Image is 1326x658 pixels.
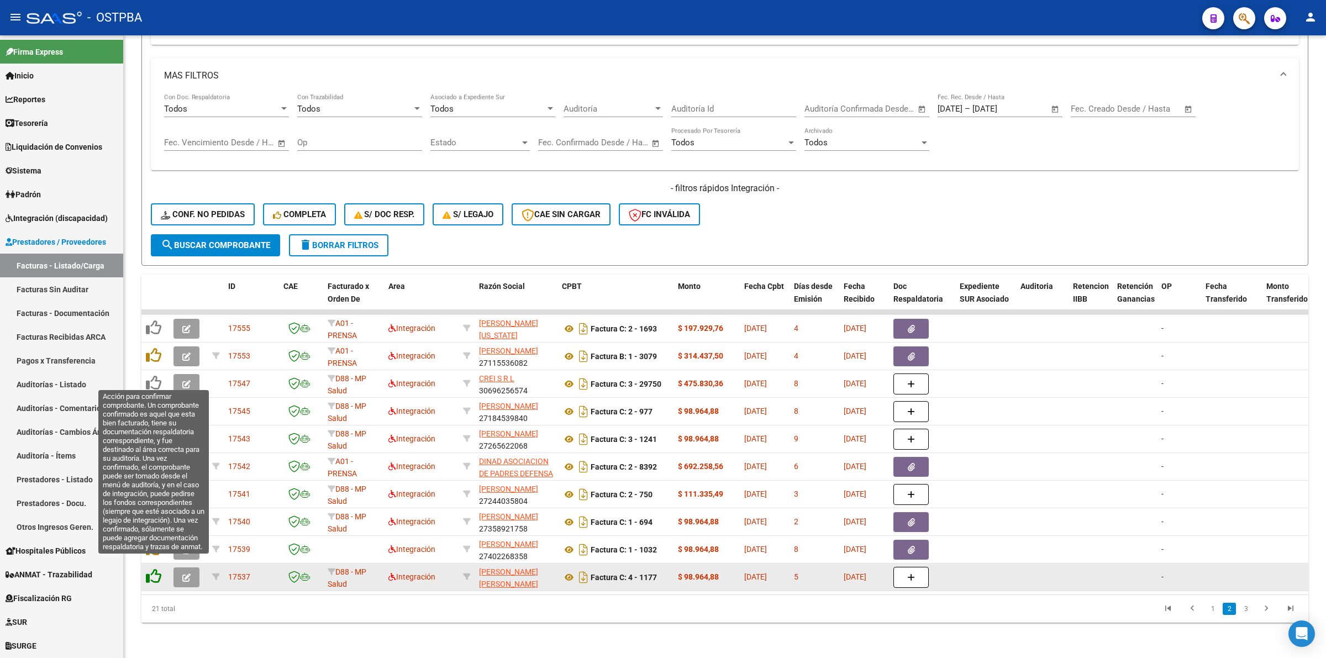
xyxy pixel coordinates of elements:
[479,512,538,521] span: [PERSON_NAME]
[479,567,538,589] span: [PERSON_NAME] [PERSON_NAME]
[744,407,767,415] span: [DATE]
[576,568,591,586] i: Descargar documento
[388,489,435,498] span: Integración
[972,104,1026,114] input: Fecha fin
[740,275,790,323] datatable-header-cell: Fecha Cpbt
[224,275,279,323] datatable-header-cell: ID
[263,203,336,225] button: Completa
[1266,282,1308,303] span: Monto Transferido
[6,141,102,153] span: Liquidación de Convenios
[354,209,415,219] span: S/ Doc Resp.
[794,379,798,388] span: 8
[328,346,357,368] span: A01 - PRENSA
[1206,603,1219,615] a: 1
[328,319,357,340] span: A01 - PRENSA
[228,517,250,526] span: 17540
[794,434,798,443] span: 9
[151,234,280,256] button: Buscar Comprobante
[328,402,366,423] span: D88 - MP Salud
[576,458,591,476] i: Descargar documento
[1073,282,1109,303] span: Retencion IIBB
[388,572,435,581] span: Integración
[576,403,591,420] i: Descargar documento
[479,428,553,451] div: 27265622068
[804,104,849,114] input: Fecha inicio
[1157,275,1201,323] datatable-header-cell: OP
[678,351,723,360] strong: $ 314.437,50
[744,351,767,360] span: [DATE]
[678,545,719,554] strong: $ 98.964,88
[591,490,653,499] strong: Factura C: 2 - 750
[1069,275,1113,323] datatable-header-cell: Retencion IIBB
[344,203,425,225] button: S/ Doc Resp.
[479,455,553,478] div: 30544400270
[1304,10,1317,24] mat-icon: person
[151,203,255,225] button: Conf. no pedidas
[388,379,435,388] span: Integración
[1161,489,1164,498] span: -
[388,462,435,471] span: Integración
[443,209,493,219] span: S/ legajo
[522,209,601,219] span: CAE SIN CARGAR
[479,402,538,410] span: [PERSON_NAME]
[889,275,955,323] datatable-header-cell: Doc Respaldatoria
[388,324,435,333] span: Integración
[479,429,538,438] span: [PERSON_NAME]
[228,282,235,291] span: ID
[228,572,250,581] span: 17537
[844,462,866,471] span: [DATE]
[744,434,767,443] span: [DATE]
[479,483,553,506] div: 27244035804
[576,513,591,531] i: Descargar documento
[328,512,366,534] span: D88 - MP Salud
[479,345,553,368] div: 27115536082
[591,324,657,333] strong: Factura C: 2 - 1693
[1221,599,1238,618] li: page 2
[219,138,272,148] input: Fecha fin
[1020,282,1053,291] span: Auditoria
[1161,407,1164,415] span: -
[161,238,174,251] mat-icon: search
[1161,572,1164,581] span: -
[794,282,833,303] span: Días desde Emisión
[228,489,250,498] span: 17541
[1125,104,1179,114] input: Fecha fin
[960,282,1009,303] span: Expediente SUR Asociado
[744,379,767,388] span: [DATE]
[430,104,454,114] span: Todos
[479,317,553,340] div: 27291707136
[650,137,662,150] button: Open calendar
[276,137,288,150] button: Open calendar
[1161,351,1164,360] span: -
[1201,275,1262,323] datatable-header-cell: Fecha Transferido
[744,517,767,526] span: [DATE]
[1161,462,1164,471] span: -
[6,188,41,201] span: Padrón
[844,282,875,303] span: Fecha Recibido
[591,545,657,554] strong: Factura C: 1 - 1032
[1256,603,1277,615] a: go to next page
[161,240,270,250] span: Buscar Comprobante
[591,352,657,361] strong: Factura B: 1 - 3079
[794,545,798,554] span: 8
[1117,282,1155,303] span: Retención Ganancias
[1288,620,1315,647] div: Open Intercom Messenger
[6,545,86,557] span: Hospitales Públicos
[844,407,866,415] span: [DATE]
[164,70,1272,82] mat-panel-title: MAS FILTROS
[859,104,913,114] input: Fecha fin
[678,489,723,498] strong: $ 111.335,49
[916,103,929,115] button: Open calendar
[562,282,582,291] span: CPBT
[576,541,591,559] i: Descargar documento
[328,374,366,396] span: D88 - MP Salud
[388,407,435,415] span: Integración
[844,517,866,526] span: [DATE]
[629,209,690,219] span: FC Inválida
[6,212,108,224] span: Integración (discapacidad)
[479,510,553,534] div: 27358921758
[164,138,209,148] input: Fecha inicio
[388,545,435,554] span: Integración
[479,374,514,383] span: CREI S R L
[479,346,538,355] span: [PERSON_NAME]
